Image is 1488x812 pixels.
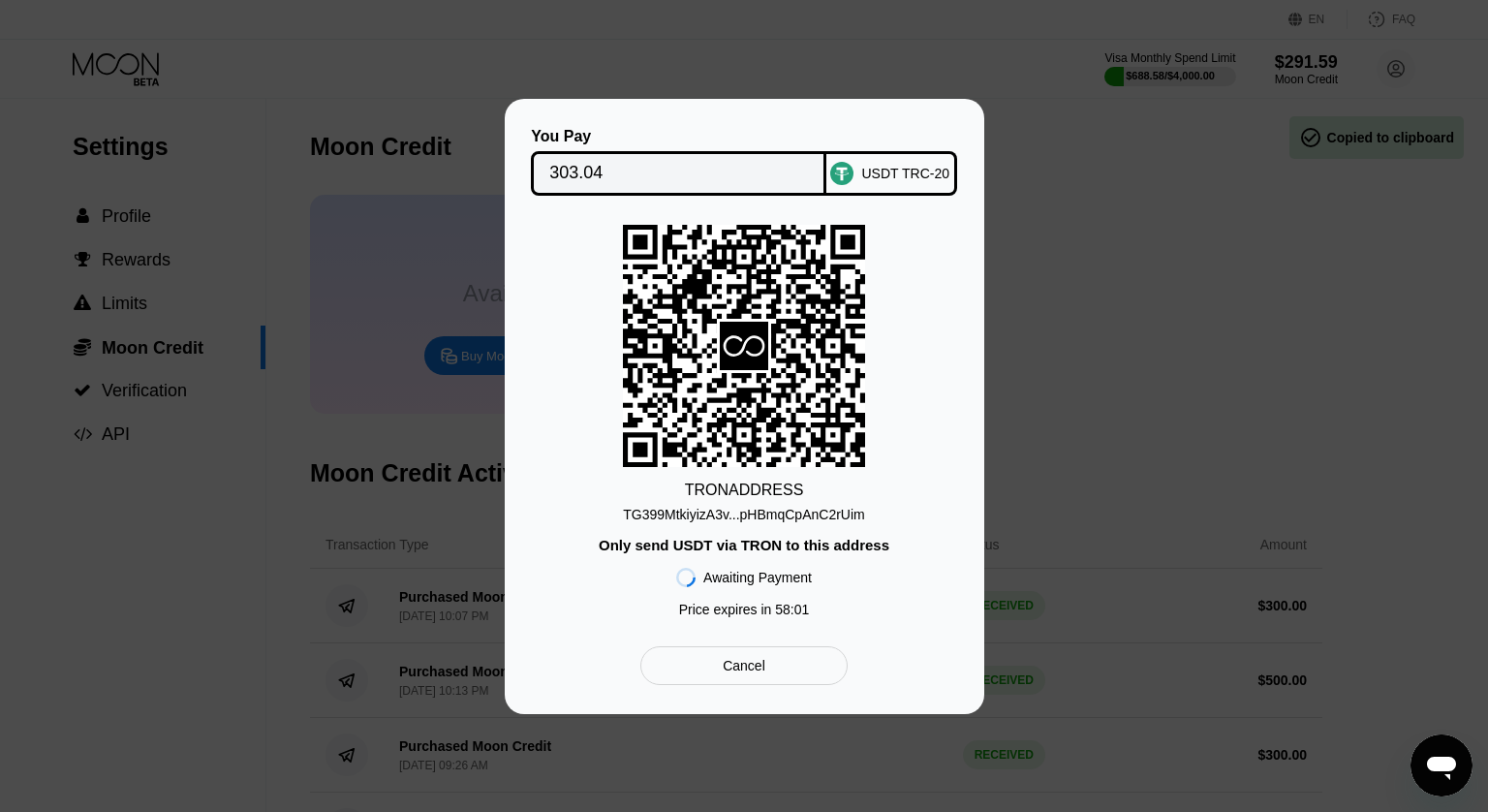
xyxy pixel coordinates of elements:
div: You Pay [531,128,826,145]
div: Cancel [723,657,765,674]
div: Price expires in [679,602,810,617]
iframe: Кнопка запуска окна обмена сообщениями [1410,734,1472,796]
div: TG399MtkiyizA3v...pHBmqCpAnC2rUim [623,507,864,522]
div: Cancel [640,646,847,685]
div: Awaiting Payment [703,570,812,585]
div: You PayUSDT TRC-20 [534,128,955,196]
div: TG399MtkiyizA3v...pHBmqCpAnC2rUim [623,499,864,522]
span: 58 : 01 [775,602,809,617]
div: TRON ADDRESS [685,482,804,499]
div: Only send USDT via TRON to this address [599,537,889,553]
div: USDT TRC-20 [861,166,949,181]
